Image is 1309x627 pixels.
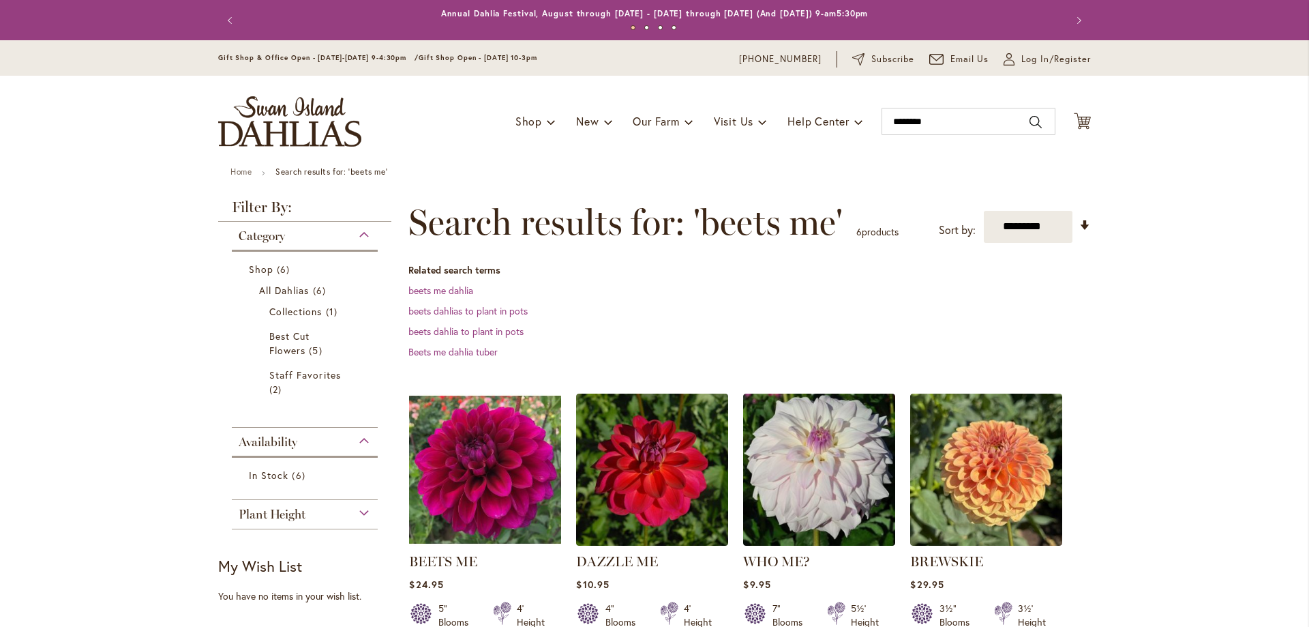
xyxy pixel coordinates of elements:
[218,556,302,576] strong: My Wish List
[249,263,273,276] span: Shop
[910,536,1062,549] a: BREWSKIE
[576,394,728,546] img: DAZZLE ME
[743,394,895,546] img: Who Me?
[871,53,914,66] span: Subscribe
[408,325,524,338] a: beets dahlia to plant in pots
[910,394,1062,546] img: BREWSKIE
[408,304,528,317] a: beets dahlias to plant in pots
[259,284,310,297] span: All Dahlias
[950,53,989,66] span: Email Us
[1064,7,1091,34] button: Next
[910,553,983,570] a: BREWSKIE
[714,114,753,128] span: Visit Us
[631,25,635,30] button: 1 of 4
[269,382,285,396] span: 2
[576,553,658,570] a: DAZZLE ME
[1021,53,1091,66] span: Log In/Register
[269,305,322,318] span: Collections
[408,263,1091,277] dt: Related search terms
[852,53,914,66] a: Subscribe
[409,536,561,549] a: BEETS ME
[743,578,770,591] span: $9.95
[218,7,245,34] button: Previous
[409,578,443,591] span: $24.95
[408,284,473,297] a: beets me dahlia
[218,200,391,222] strong: Filter By:
[269,368,341,381] span: Staff Favorites
[787,114,849,128] span: Help Center
[408,345,498,358] a: Beets me dahlia tuber
[239,435,297,450] span: Availability
[269,304,344,319] a: Collections
[739,53,822,66] a: [PHONE_NUMBER]
[292,468,308,482] span: 6
[515,114,542,128] span: Shop
[275,166,387,177] strong: Search results for: 'beets me'
[856,225,862,238] span: 6
[259,283,354,297] a: All Dahlias
[644,25,649,30] button: 2 of 4
[672,25,676,30] button: 4 of 4
[326,304,341,319] span: 1
[633,114,679,128] span: Our Farm
[939,218,976,243] label: Sort by:
[269,329,344,358] a: Best Cut Flowers
[408,202,843,243] span: Search results for: 'beets me'
[743,553,810,570] a: WHO ME?
[313,283,329,297] span: 6
[910,578,944,591] span: $29.95
[239,507,305,522] span: Plant Height
[249,468,364,482] a: In Stock 6
[576,578,609,591] span: $10.95
[576,536,728,549] a: DAZZLE ME
[269,330,310,357] span: Best Cut Flowers
[743,536,895,549] a: Who Me?
[269,368,344,396] a: Staff Favorites
[856,221,899,243] p: products
[239,229,285,244] span: Category
[929,53,989,66] a: Email Us
[441,8,869,18] a: Annual Dahlia Festival, August through [DATE] - [DATE] through [DATE] (And [DATE]) 9-am5:30pm
[1004,53,1091,66] a: Log In/Register
[218,589,400,603] div: You have no items in your wish list.
[249,262,364,276] a: Shop
[230,166,252,177] a: Home
[277,262,293,276] span: 6
[419,53,537,62] span: Gift Shop Open - [DATE] 10-3pm
[218,53,419,62] span: Gift Shop & Office Open - [DATE]-[DATE] 9-4:30pm /
[309,343,325,358] span: 5
[576,114,599,128] span: New
[249,469,288,482] span: In Stock
[658,25,663,30] button: 3 of 4
[218,96,361,147] a: store logo
[409,553,477,570] a: BEETS ME
[409,394,561,546] img: BEETS ME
